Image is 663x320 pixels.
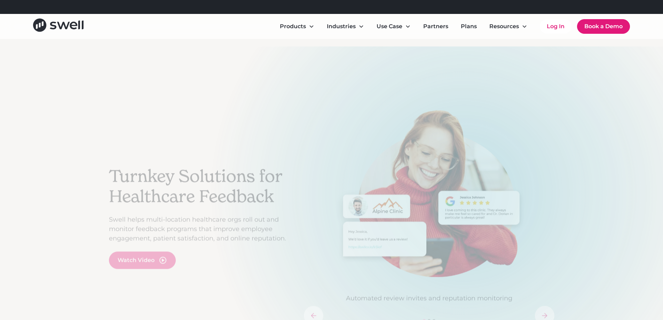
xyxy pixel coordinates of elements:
[109,166,297,206] h2: Turnkey Solutions for Healthcare Feedback
[455,19,482,33] a: Plans
[33,18,84,34] a: home
[418,19,454,33] a: Partners
[540,19,571,33] a: Log In
[327,22,356,31] div: Industries
[274,19,320,33] div: Products
[109,215,297,243] p: Swell helps multi-location healthcare orgs roll out and monitor feedback programs that improve em...
[371,19,416,33] div: Use Case
[377,22,402,31] div: Use Case
[489,22,519,31] div: Resources
[484,19,533,33] div: Resources
[304,294,554,303] p: Automated review invites and reputation monitoring
[304,110,554,303] div: 1 of 3
[280,22,306,31] div: Products
[321,19,370,33] div: Industries
[118,256,155,264] div: Watch Video
[109,251,176,269] a: open lightbox
[577,19,630,34] a: Book a Demo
